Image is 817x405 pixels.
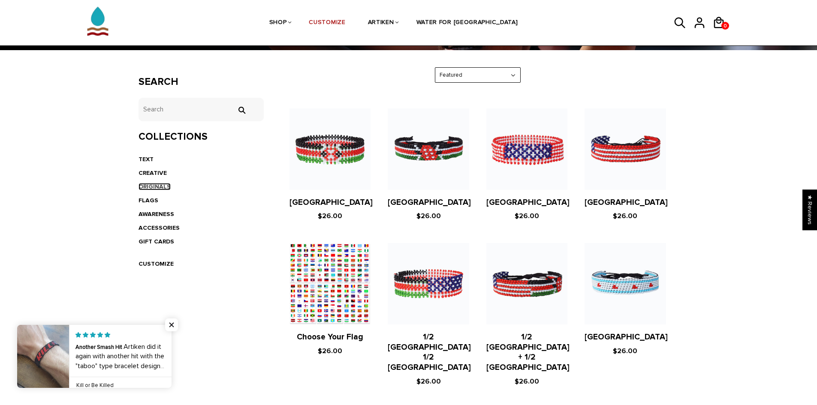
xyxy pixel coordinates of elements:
span: $26.00 [613,347,637,355]
span: 0 [721,21,729,31]
h3: Collections [139,131,264,143]
a: WATER FOR [GEOGRAPHIC_DATA] [416,0,518,46]
a: ORIGINALS [139,183,171,190]
input: Search [139,98,264,121]
a: CREATIVE [139,169,167,177]
div: Click to open Judge.me floating reviews tab [802,189,817,230]
a: ARTIKEN [368,0,394,46]
a: FLAGS [139,197,158,204]
a: ACCESSORIES [139,224,180,231]
span: $26.00 [318,212,342,220]
a: CUSTOMIZE [139,260,174,267]
a: GIFT CARDS [139,238,174,245]
h3: Search [139,76,264,88]
a: [GEOGRAPHIC_DATA] [585,198,668,207]
span: $26.00 [515,377,539,386]
a: [GEOGRAPHIC_DATA] [585,332,668,342]
a: CUSTOMIZE [309,0,345,46]
span: $26.00 [318,347,342,355]
span: $26.00 [613,212,637,220]
a: [GEOGRAPHIC_DATA] [289,198,373,207]
a: [GEOGRAPHIC_DATA] [486,198,570,207]
a: Choose Your Flag [297,332,363,342]
span: Close popup widget [165,318,178,331]
a: 0 [721,22,729,30]
span: $26.00 [416,212,441,220]
a: [GEOGRAPHIC_DATA] [388,198,471,207]
span: $26.00 [515,212,539,220]
a: 1/2 [GEOGRAPHIC_DATA] + 1/2 [GEOGRAPHIC_DATA] [486,332,570,372]
a: 1/2 [GEOGRAPHIC_DATA] 1/2 [GEOGRAPHIC_DATA] [388,332,471,372]
span: $26.00 [416,377,441,386]
a: TEXT [139,156,154,163]
input: Search [233,106,250,114]
a: AWARENESS [139,210,174,218]
a: SHOP [269,0,287,46]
